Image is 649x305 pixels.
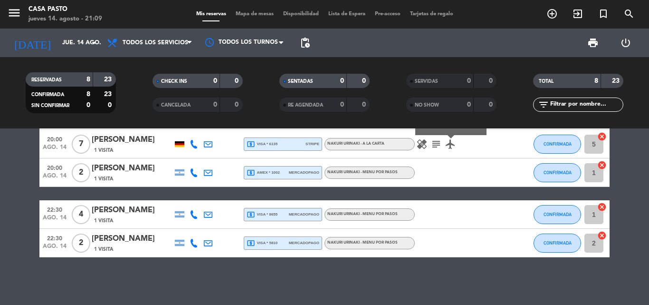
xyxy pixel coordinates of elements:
[544,170,572,175] span: CONFIRMADA
[231,11,278,17] span: Mapa de mesas
[104,91,114,98] strong: 23
[609,29,642,57] div: LOG OUT
[324,11,370,17] span: Lista de Espera
[405,11,458,17] span: Tarjetas de regalo
[247,168,255,177] i: local_atm
[92,162,172,175] div: [PERSON_NAME]
[534,234,581,253] button: CONFIRMADA
[549,99,623,110] input: Filtrar por nombre...
[289,240,319,246] span: mercadopago
[108,102,114,108] strong: 0
[43,243,67,254] span: ago. 14
[416,138,428,150] i: healing
[247,239,277,247] span: visa * 5810
[430,138,442,150] i: subject
[327,241,398,245] span: NAKURI URINAKI - MENU POR PASOS
[86,102,90,108] strong: 0
[31,103,69,108] span: SIN CONFIRMAR
[597,231,607,240] i: cancel
[92,134,172,146] div: [PERSON_NAME]
[612,78,621,84] strong: 23
[546,8,558,20] i: add_circle_outline
[43,204,67,215] span: 22:30
[94,147,113,154] span: 1 Visita
[161,79,187,84] span: CHECK INS
[86,91,90,98] strong: 8
[247,140,255,148] i: local_atm
[43,162,67,173] span: 20:00
[94,175,113,183] span: 1 Visita
[72,205,90,224] span: 4
[7,6,21,20] i: menu
[247,168,280,177] span: amex * 1002
[539,79,554,84] span: TOTAL
[235,78,240,84] strong: 0
[92,233,172,245] div: [PERSON_NAME]
[598,8,609,20] i: turned_in_not
[43,144,67,155] span: ago. 14
[587,37,599,49] span: print
[235,101,240,108] strong: 0
[72,163,90,182] span: 2
[362,78,368,84] strong: 0
[340,78,344,84] strong: 0
[594,78,598,84] strong: 8
[327,142,384,146] span: NAKURI URINAKI - A LA CARTA
[29,14,102,24] div: jueves 14. agosto - 21:09
[489,101,495,108] strong: 0
[362,101,368,108] strong: 0
[104,76,114,83] strong: 23
[43,215,67,226] span: ago. 14
[534,205,581,224] button: CONFIRMADA
[72,234,90,253] span: 2
[7,6,21,23] button: menu
[544,240,572,246] span: CONFIRMADA
[538,99,549,110] i: filter_list
[327,170,398,174] span: NAKURI URINAKI - MENU POR PASOS
[43,173,67,184] span: ago. 14
[247,239,255,247] i: local_atm
[544,212,572,217] span: CONFIRMADA
[72,135,90,154] span: 7
[445,138,456,150] i: airplanemode_active
[31,92,64,97] span: CONFIRMADA
[247,140,277,148] span: visa * 6135
[415,79,438,84] span: SERVIDAS
[213,78,217,84] strong: 0
[43,232,67,243] span: 22:30
[92,204,172,216] div: [PERSON_NAME]
[31,78,62,82] span: RESERVADAS
[534,135,581,154] button: CONFIRMADA
[94,246,113,253] span: 1 Visita
[620,37,631,49] i: power_settings_new
[544,141,572,147] span: CONFIRMADA
[289,169,319,176] span: mercadopago
[534,163,581,182] button: CONFIRMADA
[572,8,583,20] i: exit_to_app
[288,79,313,84] span: SENTADAS
[597,202,607,212] i: cancel
[191,11,231,17] span: Mis reservas
[123,39,188,46] span: Todos los servicios
[340,101,344,108] strong: 0
[86,76,90,83] strong: 8
[299,37,311,49] span: pending_actions
[623,8,635,20] i: search
[467,101,471,108] strong: 0
[247,210,277,219] span: visa * 8655
[467,78,471,84] strong: 0
[43,133,67,144] span: 20:00
[288,103,323,108] span: RE AGENDADA
[305,141,319,147] span: stripe
[489,78,495,84] strong: 0
[597,132,607,141] i: cancel
[29,5,102,14] div: Casa Pasto
[289,211,319,217] span: mercadopago
[278,11,324,17] span: Disponibilidad
[247,210,255,219] i: local_atm
[415,103,439,108] span: NO SHOW
[161,103,191,108] span: CANCELADA
[94,217,113,225] span: 1 Visita
[370,11,405,17] span: Pre-acceso
[213,101,217,108] strong: 0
